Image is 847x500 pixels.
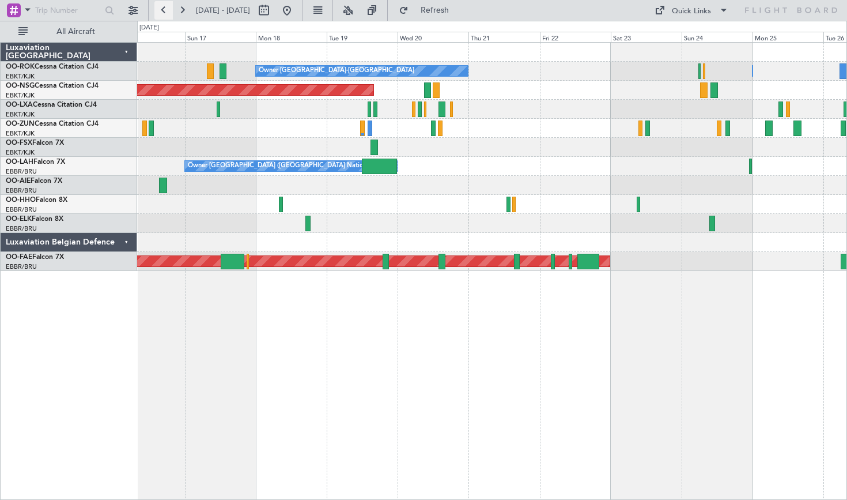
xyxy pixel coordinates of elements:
a: OO-LXACessna Citation CJ4 [6,101,97,108]
div: Mon 18 [256,32,327,42]
button: Quick Links [649,1,734,20]
a: OO-HHOFalcon 8X [6,197,67,204]
span: OO-LAH [6,159,33,166]
a: EBBR/BRU [6,186,37,195]
a: OO-FSXFalcon 7X [6,140,64,146]
a: EBKT/KJK [6,91,35,100]
div: Tue 19 [327,32,398,42]
a: EBBR/BRU [6,167,37,176]
div: Sun 24 [682,32,753,42]
a: OO-AIEFalcon 7X [6,178,62,185]
a: EBBR/BRU [6,205,37,214]
span: OO-NSG [6,82,35,89]
span: OO-FSX [6,140,32,146]
div: Sun 17 [185,32,256,42]
a: OO-ELKFalcon 8X [6,216,63,223]
span: OO-AIE [6,178,31,185]
div: Fri 22 [540,32,611,42]
div: Mon 25 [753,32,823,42]
div: [DATE] [139,23,159,33]
div: Sat 16 [114,32,185,42]
span: [DATE] - [DATE] [196,5,250,16]
a: EBKT/KJK [6,72,35,81]
button: Refresh [394,1,463,20]
span: All Aircraft [30,28,122,36]
a: OO-LAHFalcon 7X [6,159,65,166]
a: EBBR/BRU [6,262,37,271]
a: EBKT/KJK [6,129,35,138]
a: OO-FAEFalcon 7X [6,254,64,261]
span: OO-HHO [6,197,36,204]
span: OO-ZUN [6,121,35,127]
span: OO-FAE [6,254,32,261]
div: Owner [GEOGRAPHIC_DATA] ([GEOGRAPHIC_DATA] National) [188,157,374,175]
span: OO-LXA [6,101,33,108]
a: OO-NSGCessna Citation CJ4 [6,82,99,89]
a: OO-ROKCessna Citation CJ4 [6,63,99,70]
a: EBBR/BRU [6,224,37,233]
div: Sat 23 [611,32,682,42]
a: EBKT/KJK [6,148,35,157]
button: All Aircraft [13,22,125,41]
a: EBKT/KJK [6,110,35,119]
span: OO-ELK [6,216,32,223]
div: Wed 20 [398,32,468,42]
input: Trip Number [35,2,101,19]
span: Refresh [411,6,459,14]
a: OO-ZUNCessna Citation CJ4 [6,121,99,127]
div: Quick Links [672,6,711,17]
span: OO-ROK [6,63,35,70]
div: Thu 21 [468,32,539,42]
div: Owner [GEOGRAPHIC_DATA]-[GEOGRAPHIC_DATA] [259,62,414,80]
